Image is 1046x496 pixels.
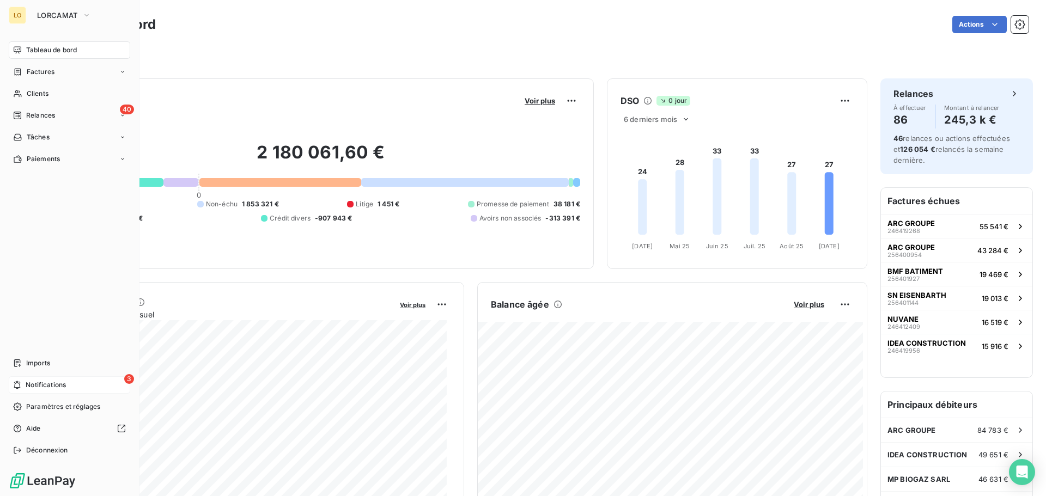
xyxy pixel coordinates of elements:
h4: 245,3 k € [944,111,1000,128]
tspan: Juin 25 [706,242,728,250]
h6: Balance âgée [491,298,549,311]
button: SN EISENBARTH25640114419 013 € [881,286,1032,310]
span: Clients [27,89,48,99]
span: Tableau de bord [26,45,77,55]
span: Voir plus [794,300,824,309]
span: 0 jour [656,96,690,106]
span: 1 451 € [378,199,399,209]
span: 40 [120,105,134,114]
span: 15 916 € [982,342,1008,351]
h6: Principaux débiteurs [881,391,1032,418]
span: Crédit divers [270,213,311,223]
span: NUVANE [887,315,919,323]
tspan: [DATE] [819,242,840,250]
span: BMF BATIMENT [887,267,943,275]
span: Paiements [27,154,60,164]
span: 126 054 € [900,145,935,154]
tspan: Mai 25 [670,242,690,250]
tspan: [DATE] [632,242,653,250]
h6: Relances [893,87,933,100]
h6: DSO [621,94,639,107]
span: ARC GROUPE [887,219,935,228]
span: -907 943 € [315,213,352,223]
span: -313 391 € [545,213,580,223]
span: SN EISENBARTH [887,291,946,299]
button: IDEA CONSTRUCTION24641995615 916 € [881,334,1032,358]
a: Aide [9,420,130,437]
span: Tâches [27,132,50,142]
span: 246419956 [887,347,920,354]
button: Voir plus [790,299,828,309]
span: 0 [197,191,201,199]
span: Chiffre d'affaires mensuel [62,309,392,320]
tspan: Juil. 25 [744,242,765,250]
span: 84 783 € [977,426,1008,434]
tspan: Août 25 [780,242,804,250]
span: 1 853 321 € [242,199,279,209]
span: 43 284 € [977,246,1008,255]
h4: 86 [893,111,926,128]
span: 46 [893,134,903,143]
button: Actions [952,16,1007,33]
span: Relances [26,111,55,120]
img: Logo LeanPay [9,472,76,489]
span: 38 181 € [554,199,580,209]
span: Promesse de paiement [477,199,549,209]
span: 256401927 [887,275,920,282]
div: LO [9,7,26,24]
h2: 2 180 061,60 € [62,142,580,174]
span: 19 469 € [980,270,1008,279]
button: ARC GROUPE25640095443 284 € [881,238,1032,262]
span: 246412409 [887,323,920,330]
span: À effectuer [893,105,926,111]
span: 16 519 € [982,318,1008,327]
span: Aide [26,424,41,433]
span: 256400954 [887,252,922,258]
span: Voir plus [525,96,555,105]
span: 246419268 [887,228,920,234]
button: ARC GROUPE24641926855 541 € [881,214,1032,238]
span: ARC GROUPE [887,426,936,434]
span: MP BIOGAZ SARL [887,475,950,483]
span: relances ou actions effectuées et relancés la semaine dernière. [893,134,1010,164]
span: Non-échu [206,199,238,209]
span: 55 541 € [980,222,1008,231]
h6: Factures échues [881,188,1032,214]
span: Montant à relancer [944,105,1000,111]
span: Déconnexion [26,445,68,455]
div: Open Intercom Messenger [1009,459,1035,485]
span: ARC GROUPE [887,243,935,252]
button: Voir plus [397,299,429,309]
span: LORCAMAT [37,11,78,20]
span: Paramètres et réglages [26,402,100,412]
span: 49 651 € [978,450,1008,459]
button: Voir plus [521,96,558,106]
span: 46 631 € [978,475,1008,483]
button: NUVANE24641240916 519 € [881,310,1032,334]
span: Factures [27,67,54,77]
span: Imports [26,358,50,368]
span: Notifications [26,380,66,390]
span: IDEA CONSTRUCTION [887,339,966,347]
span: Litige [356,199,373,209]
span: IDEA CONSTRUCTION [887,450,968,459]
span: 256401144 [887,299,919,306]
span: 19 013 € [982,294,1008,303]
span: 3 [124,374,134,384]
span: Avoirs non associés [479,213,542,223]
button: BMF BATIMENT25640192719 469 € [881,262,1032,286]
span: Voir plus [400,301,425,309]
span: 6 derniers mois [624,115,677,124]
